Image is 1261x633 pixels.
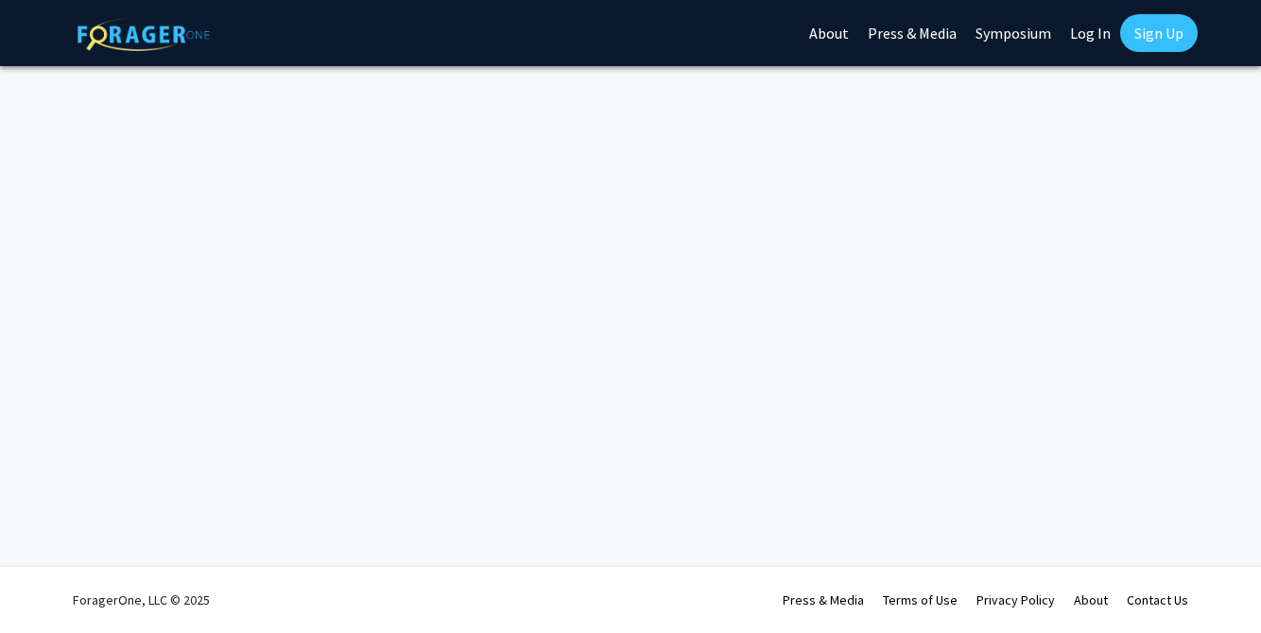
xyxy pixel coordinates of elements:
a: Privacy Policy [976,591,1055,608]
a: Terms of Use [883,591,958,608]
div: ForagerOne, LLC © 2025 [73,567,210,633]
a: Contact Us [1127,591,1188,608]
img: ForagerOne Logo [78,18,210,51]
a: Press & Media [783,591,864,608]
a: Sign Up [1120,14,1198,52]
a: About [1074,591,1108,608]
